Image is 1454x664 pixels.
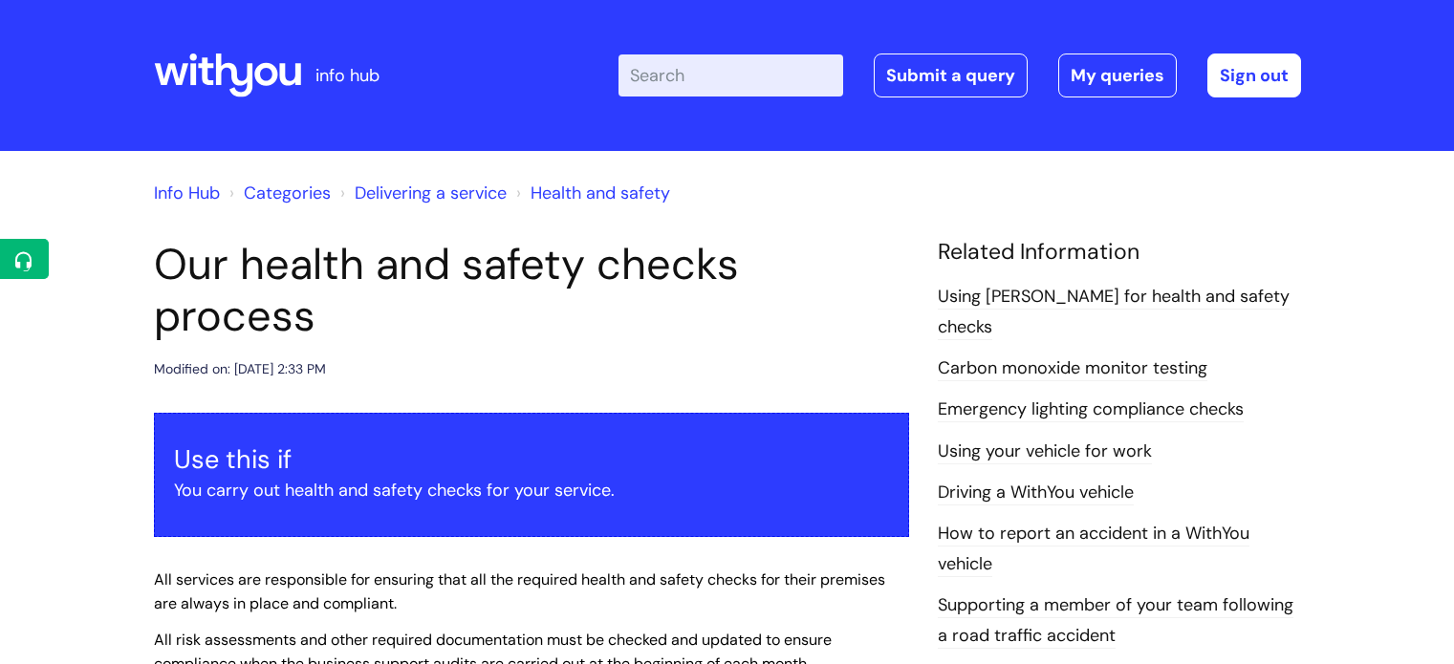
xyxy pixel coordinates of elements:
[244,182,331,204] a: Categories
[938,439,1152,464] a: Using your vehicle for work
[874,54,1028,97] a: Submit a query
[618,54,1301,97] div: | -
[154,569,885,613] span: All services are responsible for ensuring that all the required health and safety checks for thei...
[938,239,1301,266] h4: Related Information
[618,54,843,96] input: Search
[938,522,1249,577] a: How to report an accident in a WithYou vehicle
[355,182,507,204] a: Delivering a service
[225,178,331,208] li: Solution home
[511,178,670,208] li: Health and safety
[938,481,1134,505] a: Driving a WithYou vehicle
[938,593,1293,649] a: Supporting a member of your team following a road traffic accident
[174,475,889,505] p: You carry out health and safety checks for your service.
[154,357,326,381] div: Modified on: [DATE] 2:33 PM
[1207,54,1301,97] a: Sign out
[336,178,507,208] li: Delivering a service
[174,444,889,475] h3: Use this if
[938,356,1207,381] a: Carbon monoxide monitor testing
[1058,54,1177,97] a: My queries
[154,239,909,342] h1: Our health and safety checks process
[531,182,670,204] a: Health and safety
[938,397,1244,422] a: Emergency lighting compliance checks
[154,182,220,204] a: Info Hub
[938,285,1290,340] a: Using [PERSON_NAME] for health and safety checks
[315,60,380,91] p: info hub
